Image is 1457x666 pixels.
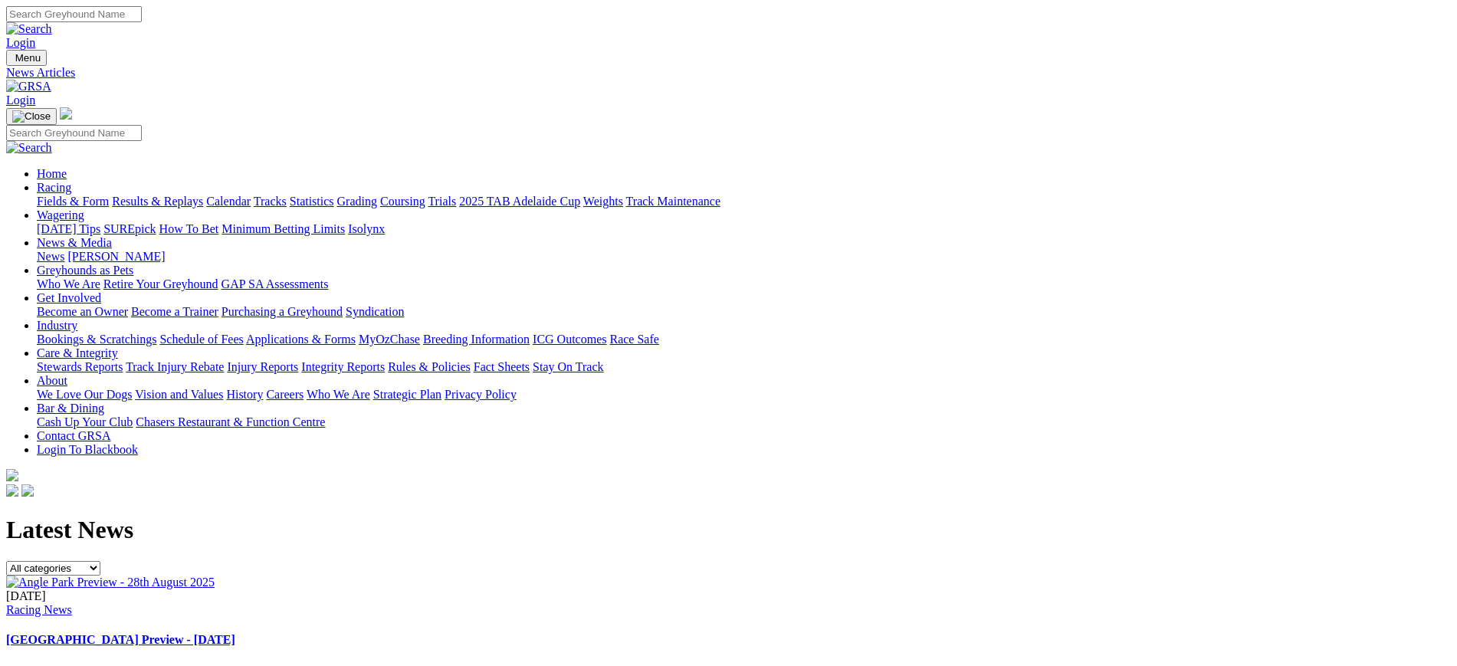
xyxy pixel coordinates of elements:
[6,66,1451,80] a: News Articles
[37,250,64,263] a: News
[307,388,370,401] a: Who We Are
[6,633,235,646] a: [GEOGRAPHIC_DATA] Preview - [DATE]
[266,388,304,401] a: Careers
[15,52,41,64] span: Menu
[6,125,142,141] input: Search
[226,388,263,401] a: History
[222,305,343,318] a: Purchasing a Greyhound
[346,305,404,318] a: Syndication
[6,108,57,125] button: Toggle navigation
[37,415,133,428] a: Cash Up Your Club
[533,333,606,346] a: ICG Outcomes
[37,167,67,180] a: Home
[67,250,165,263] a: [PERSON_NAME]
[6,6,142,22] input: Search
[423,333,530,346] a: Breeding Information
[37,443,138,456] a: Login To Blackbook
[6,576,215,589] img: Angle Park Preview - 28th August 2025
[206,195,251,208] a: Calendar
[6,516,1451,544] h1: Latest News
[37,208,84,221] a: Wagering
[103,277,218,290] a: Retire Your Greyhound
[37,222,100,235] a: [DATE] Tips
[112,195,203,208] a: Results & Replays
[12,110,51,123] img: Close
[60,107,72,120] img: logo-grsa-white.png
[37,291,101,304] a: Get Involved
[388,360,471,373] a: Rules & Policies
[373,388,441,401] a: Strategic Plan
[136,415,325,428] a: Chasers Restaurant & Function Centre
[37,346,118,359] a: Care & Integrity
[6,36,35,49] a: Login
[159,333,243,346] a: Schedule of Fees
[6,22,52,36] img: Search
[254,195,287,208] a: Tracks
[348,222,385,235] a: Isolynx
[103,222,156,235] a: SUREpick
[6,80,51,94] img: GRSA
[626,195,720,208] a: Track Maintenance
[37,277,1451,291] div: Greyhounds as Pets
[428,195,456,208] a: Trials
[159,222,219,235] a: How To Bet
[459,195,580,208] a: 2025 TAB Adelaide Cup
[609,333,658,346] a: Race Safe
[6,94,35,107] a: Login
[37,305,128,318] a: Become an Owner
[222,277,329,290] a: GAP SA Assessments
[37,333,156,346] a: Bookings & Scratchings
[37,388,132,401] a: We Love Our Dogs
[21,484,34,497] img: twitter.svg
[37,236,112,249] a: News & Media
[37,415,1451,429] div: Bar & Dining
[37,195,109,208] a: Fields & Form
[6,50,47,66] button: Toggle navigation
[6,469,18,481] img: logo-grsa-white.png
[37,250,1451,264] div: News & Media
[37,195,1451,208] div: Racing
[37,181,71,194] a: Racing
[37,319,77,332] a: Industry
[337,195,377,208] a: Grading
[37,360,1451,374] div: Care & Integrity
[6,141,52,155] img: Search
[380,195,425,208] a: Coursing
[37,388,1451,402] div: About
[37,360,123,373] a: Stewards Reports
[474,360,530,373] a: Fact Sheets
[6,484,18,497] img: facebook.svg
[533,360,603,373] a: Stay On Track
[37,277,100,290] a: Who We Are
[131,305,218,318] a: Become a Trainer
[583,195,623,208] a: Weights
[37,305,1451,319] div: Get Involved
[6,589,46,602] span: [DATE]
[37,333,1451,346] div: Industry
[37,429,110,442] a: Contact GRSA
[126,360,224,373] a: Track Injury Rebate
[135,388,223,401] a: Vision and Values
[37,264,133,277] a: Greyhounds as Pets
[37,374,67,387] a: About
[222,222,345,235] a: Minimum Betting Limits
[37,402,104,415] a: Bar & Dining
[6,603,72,616] a: Racing News
[246,333,356,346] a: Applications & Forms
[301,360,385,373] a: Integrity Reports
[227,360,298,373] a: Injury Reports
[445,388,517,401] a: Privacy Policy
[359,333,420,346] a: MyOzChase
[290,195,334,208] a: Statistics
[37,222,1451,236] div: Wagering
